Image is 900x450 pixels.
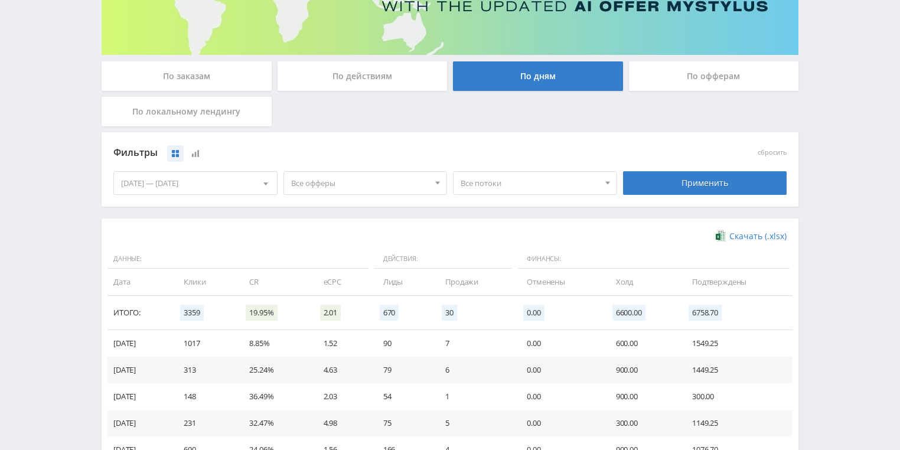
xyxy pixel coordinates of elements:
td: 79 [371,357,433,383]
button: сбросить [758,149,787,156]
td: [DATE] [107,410,172,436]
td: 75 [371,410,433,436]
td: 54 [371,383,433,410]
td: 4.63 [312,357,371,383]
td: 1149.25 [680,410,793,436]
td: 1.52 [312,330,371,357]
td: 900.00 [604,357,680,383]
td: 25.24% [237,357,311,383]
td: [DATE] [107,383,172,410]
td: [DATE] [107,357,172,383]
span: Скачать (.xlsx) [729,231,787,241]
td: Холд [604,269,680,295]
td: 32.47% [237,410,311,436]
span: Действия: [374,249,512,269]
td: 313 [172,357,237,383]
td: 0.00 [515,383,604,410]
td: Подтверждены [680,269,793,295]
td: 300.00 [680,383,793,410]
td: CR [237,269,311,295]
td: 148 [172,383,237,410]
td: 4.98 [312,410,371,436]
span: Данные: [107,249,369,269]
div: Применить [623,171,787,195]
div: Фильтры [113,144,617,162]
div: По офферам [629,61,799,91]
td: Отменены [515,269,604,295]
span: 19.95% [246,305,277,321]
span: 6758.70 [689,305,722,321]
td: 1449.25 [680,357,793,383]
td: 90 [371,330,433,357]
td: 2.03 [312,383,371,410]
span: 30 [442,305,457,321]
td: Продажи [433,269,515,295]
td: Итого: [107,296,172,330]
td: 36.49% [237,383,311,410]
span: 0.00 [523,305,544,321]
td: 600.00 [604,330,680,357]
span: Все офферы [291,172,429,194]
td: 1 [433,383,515,410]
div: По дням [453,61,623,91]
td: 5 [433,410,515,436]
div: [DATE] — [DATE] [114,172,277,194]
td: [DATE] [107,330,172,357]
span: Финансы: [518,249,790,269]
td: eCPC [312,269,371,295]
span: 3359 [180,305,203,321]
td: 231 [172,410,237,436]
div: По действиям [278,61,448,91]
a: Скачать (.xlsx) [716,230,787,242]
td: Дата [107,269,172,295]
span: 670 [380,305,399,321]
td: 1549.25 [680,330,793,357]
td: 0.00 [515,357,604,383]
td: 1017 [172,330,237,357]
img: xlsx [716,230,726,242]
td: 8.85% [237,330,311,357]
td: 0.00 [515,330,604,357]
td: Клики [172,269,237,295]
div: По локальному лендингу [102,97,272,126]
div: По заказам [102,61,272,91]
span: Все потоки [461,172,599,194]
span: 2.01 [320,305,341,321]
td: 7 [433,330,515,357]
span: 6600.00 [612,305,645,321]
td: 900.00 [604,383,680,410]
td: 0.00 [515,410,604,436]
td: 300.00 [604,410,680,436]
td: 6 [433,357,515,383]
td: Лиды [371,269,433,295]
